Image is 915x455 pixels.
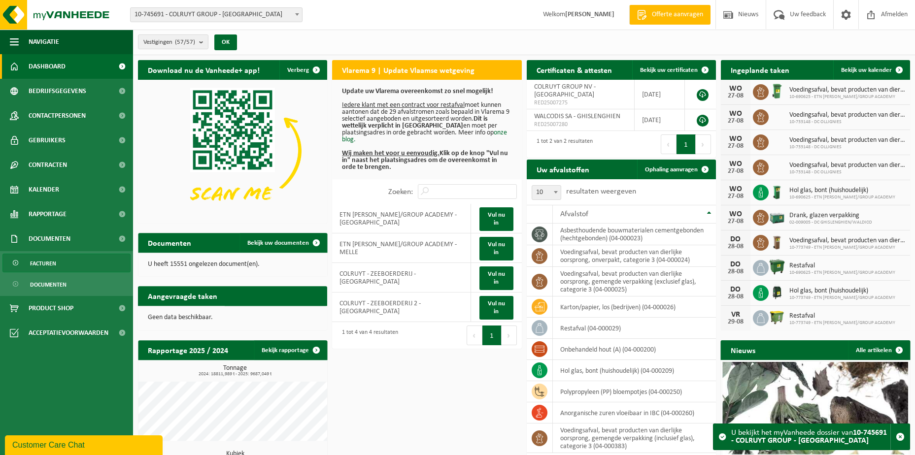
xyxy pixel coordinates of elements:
span: Vestigingen [143,35,195,50]
button: Vestigingen(57/57) [138,34,208,49]
b: Dit is wettelijk verplicht in [GEOGRAPHIC_DATA] [342,115,488,130]
span: Offerte aanvragen [649,10,706,20]
span: 10-745691 - COLRUYT GROUP - HALLE [131,8,302,22]
a: Bekijk uw documenten [239,233,326,253]
div: VR [726,311,746,319]
a: Ophaling aanvragen [637,160,715,179]
img: WB-0240-HPE-GN-01 [769,83,785,99]
label: resultaten weergeven [566,188,636,195]
p: U heeft 15551 ongelezen document(en). [148,261,317,268]
p: Geen data beschikbaar. [148,314,317,321]
button: Previous [661,134,677,154]
button: 1 [677,134,696,154]
span: Bedrijfsgegevens [29,79,86,103]
td: polypropyleen (PP) bloempotjes (04-000250) [553,381,716,402]
button: 1 [482,325,502,345]
img: CR-HR-1C-1000-PES-01 [769,284,785,300]
div: DO [726,235,746,243]
td: asbesthoudende bouwmaterialen cementgebonden (hechtgebonden) (04-000023) [553,224,716,245]
h2: Vlarema 9 | Update Vlaamse wetgeving [332,60,484,79]
span: Voedingsafval, bevat producten van dierlijke oorsprong, onverpakt, categorie 3 [789,86,905,94]
div: 27-08 [726,93,746,99]
span: 10 [532,186,561,199]
img: WB-1100-HPE-GN-01 [769,259,785,275]
h2: Rapportage 2025 / 2024 [138,340,238,359]
span: Hol glas, bont (huishoudelijk) [789,187,895,195]
td: COLRUYT - ZEEBOERDERIJ - [GEOGRAPHIC_DATA] [332,263,471,292]
img: PB-LB-0680-HPE-GN-01 [769,208,785,225]
img: WB-0140-HPE-BN-01 [769,233,785,250]
a: Bekijk uw certificaten [632,60,715,80]
div: 27-08 [726,218,746,225]
span: 10-690625 - ETN [PERSON_NAME]/GROUP ACADEMY [789,195,895,200]
span: Hol glas, bont (huishoudelijk) [789,287,895,295]
a: Vul nu in [479,207,513,231]
u: Wij maken het voor u eenvoudig. [342,150,440,157]
div: WO [726,160,746,168]
a: onze blog. [342,129,507,143]
strong: [PERSON_NAME] [565,11,614,18]
span: 10-773749 - ETN [PERSON_NAME]/GROUP ACADEMY [789,245,905,251]
strong: 10-745691 - COLRUYT GROUP - [GEOGRAPHIC_DATA] [731,429,887,445]
button: Previous [467,325,482,345]
button: Verberg [279,60,326,80]
span: Drank, glazen verpakking [789,212,872,220]
span: Ophaling aanvragen [645,166,698,173]
span: Rapportage [29,202,67,227]
span: Dashboard [29,54,66,79]
div: 27-08 [726,193,746,200]
div: 27-08 [726,168,746,175]
iframe: chat widget [5,433,165,455]
h3: Tonnage [143,365,327,377]
u: Iedere klant met een contract voor restafval [342,101,465,109]
span: Voedingsafval, bevat producten van dierlijke oorsprong, gemengde verpakking (exc... [789,162,905,169]
h2: Certificaten & attesten [527,60,622,79]
td: restafval (04-000029) [553,318,716,339]
span: 10-773749 - ETN [PERSON_NAME]/GROUP ACADEMY [789,320,895,326]
span: Restafval [789,312,895,320]
span: Verberg [287,67,309,73]
img: Download de VHEPlus App [138,80,327,222]
a: Documenten [2,275,131,293]
span: 02-009005 - DC GHISLENGHIEN/WALDICO [789,220,872,226]
span: 10-745691 - COLRUYT GROUP - HALLE [130,7,303,22]
button: OK [214,34,237,50]
div: 29-08 [726,319,746,325]
span: Documenten [29,227,70,251]
b: Klik op de knop "Vul nu in" naast het plaatsingsadres om de overeenkomst in orde te brengen. [342,150,508,171]
div: WO [726,185,746,193]
div: 28-08 [726,243,746,250]
span: 10 [532,185,561,200]
a: Vul nu in [479,266,513,290]
span: Kalender [29,177,59,202]
button: Next [502,325,517,345]
p: moet kunnen aantonen dat de 29 afvalstromen zoals bepaald in Vlarema 9 selectief aangeboden en ui... [342,88,511,171]
div: 28-08 [726,293,746,300]
td: onbehandeld hout (A) (04-000200) [553,339,716,360]
span: Voedingsafval, bevat producten van dierlijke oorsprong, gemengde verpakking (exc... [789,111,905,119]
span: Facturen [30,254,56,273]
td: voedingsafval, bevat producten van dierlijke oorsprong, onverpakt, categorie 3 (04-000024) [553,245,716,267]
td: voedingsafval, bevat producten van dierlijke oorsprong, gemengde verpakking (exclusief glas), cat... [553,267,716,296]
a: Offerte aanvragen [629,5,711,25]
span: Bekijk uw documenten [247,240,309,246]
span: 10-773749 - ETN [PERSON_NAME]/GROUP ACADEMY [789,295,895,301]
span: Product Shop [29,296,73,321]
span: Acceptatievoorwaarden [29,321,108,345]
span: 10-690625 - ETN [PERSON_NAME]/GROUP ACADEMY [789,270,895,276]
a: Alle artikelen [848,340,909,360]
td: karton/papier, los (bedrijven) (04-000026) [553,296,716,318]
div: WO [726,135,746,143]
count: (57/57) [175,39,195,45]
div: DO [726,286,746,293]
span: Voedingsafval, bevat producten van dierlijke oorsprong, onverpakt, categorie 3 [789,237,905,245]
div: 28-08 [726,268,746,275]
div: 27-08 [726,118,746,125]
td: [DATE] [635,80,685,109]
td: anorganische zuren vloeibaar in IBC (04-000260) [553,402,716,423]
span: Gebruikers [29,128,66,153]
span: RED25007275 [534,99,627,107]
td: COLRUYT - ZEEBOERDERIJ 2 - [GEOGRAPHIC_DATA] [332,292,471,322]
div: 1 tot 4 van 4 resultaten [337,325,398,346]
